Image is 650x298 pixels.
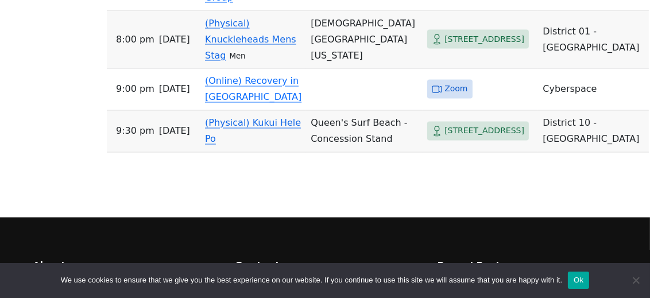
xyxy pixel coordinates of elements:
span: 9:00 PM [116,82,154,98]
a: (Physical) Kukui Hele Po [205,118,301,145]
td: Cyberspace [538,69,648,111]
h2: Recent Post [438,258,617,274]
span: 9:30 PM [116,123,154,140]
span: [STREET_ADDRESS] [444,124,524,138]
span: [DATE] [159,32,190,48]
td: [DEMOGRAPHIC_DATA][GEOGRAPHIC_DATA][US_STATE] [306,11,423,69]
span: No [630,274,641,286]
small: Men [229,52,245,60]
td: Queen's Surf Beach - Concession Stand [306,111,423,153]
span: 8:00 PM [116,32,154,48]
a: (Online) Recovery in [GEOGRAPHIC_DATA] [205,76,301,103]
td: District 10 - [GEOGRAPHIC_DATA] [538,111,648,153]
button: Ok [568,272,589,289]
h2: Contact [235,258,415,274]
td: District 01 - [GEOGRAPHIC_DATA] [538,11,648,69]
span: [DATE] [159,82,190,98]
h2: About [33,258,212,274]
a: (Physical) Knuckleheads Mens Stag [205,18,296,61]
span: Zoom [444,82,467,96]
span: [STREET_ADDRESS] [444,32,524,47]
span: [DATE] [159,123,190,140]
span: We use cookies to ensure that we give you the best experience on our website. If you continue to ... [61,274,562,286]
